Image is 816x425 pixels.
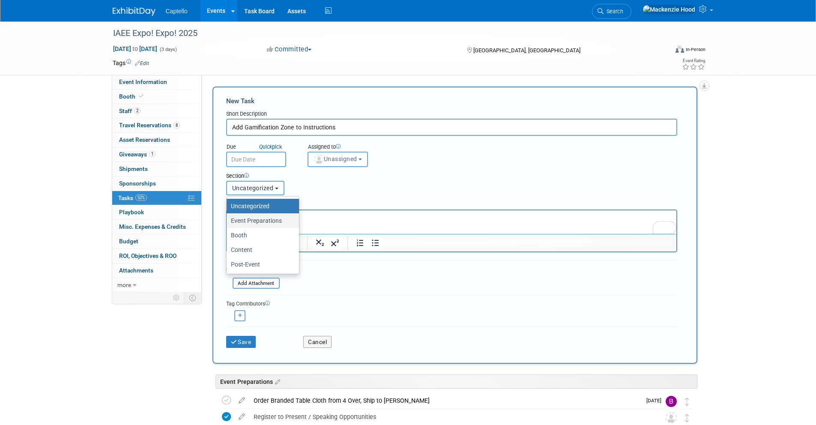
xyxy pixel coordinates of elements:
span: Unassigned [314,156,357,162]
a: Sponsorships [112,177,201,191]
div: Register to Present / Speaking Opportunities [249,410,649,424]
span: Sponsorships [119,180,156,187]
div: Details [226,197,677,210]
img: ExhibitDay [113,7,155,16]
img: Mackenzie Hood [643,5,696,14]
span: 1 [149,151,155,157]
span: (3 days) [159,47,177,52]
button: Superscript [328,237,342,249]
span: [DATE] [DATE] [113,45,158,53]
label: Event Preparations [231,215,290,226]
label: Booth [231,230,290,241]
span: to [131,45,139,52]
div: Short Description [226,110,677,119]
span: 52% [135,195,147,201]
label: Content [231,244,290,255]
span: more [117,281,131,288]
span: Asset Reservations [119,136,170,143]
span: [GEOGRAPHIC_DATA], [GEOGRAPHIC_DATA] [473,47,580,54]
a: Tasks52% [112,191,201,205]
span: Playbook [119,209,144,215]
div: Assigned to [308,143,411,152]
span: Staff [119,108,140,114]
a: Shipments [112,162,201,176]
img: Unassigned [666,412,677,423]
button: Bullet list [368,237,383,249]
div: In-Person [685,46,705,53]
span: Budget [119,238,138,245]
div: Due [226,143,295,152]
a: Edit sections [273,377,280,386]
a: Asset Reservations [112,133,201,147]
td: Personalize Event Tab Strip [169,292,184,303]
label: Post-Event [231,259,290,270]
span: Giveaways [119,151,155,158]
a: Staff2 [112,104,201,118]
a: more [112,278,201,292]
div: Event Rating [682,59,705,63]
div: Tag Contributors [226,299,677,308]
span: Uncategorized [232,185,274,192]
label: Uncategorized [231,201,290,212]
a: Budget [112,234,201,248]
span: Shipments [119,165,148,172]
button: Save [226,336,256,348]
iframe: Rich Text Area [227,210,676,234]
span: [DATE] [646,398,666,404]
a: Attachments [112,263,201,278]
span: 2 [134,108,140,114]
a: Search [592,4,631,19]
span: Search [604,8,623,15]
span: Attachments [119,267,153,274]
i: Move task [685,414,689,422]
a: Travel Reservations8 [112,118,201,132]
div: Section [226,172,639,181]
button: Uncategorized [226,181,284,195]
td: Tags [113,59,149,67]
input: Due Date [226,152,286,167]
a: Event Information [112,75,201,89]
img: Brad Froese [666,396,677,407]
div: New Task [226,96,677,106]
span: ROI, Objectives & ROO [119,252,176,259]
a: Quickpick [257,143,284,150]
div: Order Branded Table Cloth from 4 Over, Ship to [PERSON_NAME] [249,393,641,408]
div: IAEE Expo! Expo! 2025 [110,26,655,41]
a: ROI, Objectives & ROO [112,249,201,263]
a: edit [234,397,249,404]
span: Booth [119,93,145,100]
span: Tasks [118,195,147,201]
span: Captello [166,8,188,15]
a: edit [234,413,249,421]
button: Subscript [313,237,327,249]
span: 8 [173,122,180,129]
div: Event Preparations [215,374,697,389]
i: Booth reservation complete [139,94,143,99]
button: Unassigned [308,152,368,167]
span: Event Information [119,78,167,85]
i: Move task [685,398,689,406]
img: Format-Inperson.png [676,46,684,53]
td: Toggle Event Tabs [184,292,201,303]
div: Event Format [618,45,706,57]
input: Name of task or a short description [226,119,677,136]
a: Playbook [112,205,201,219]
button: Cancel [303,336,332,348]
button: Underline [287,237,302,249]
a: Booth [112,90,201,104]
span: Travel Reservations [119,122,180,129]
span: Misc. Expenses & Credits [119,223,186,230]
a: Giveaways1 [112,147,201,162]
a: Edit [135,60,149,66]
a: Misc. Expenses & Credits [112,220,201,234]
button: Committed [264,45,315,54]
button: Numbered list [353,237,368,249]
i: Quick [259,144,272,150]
